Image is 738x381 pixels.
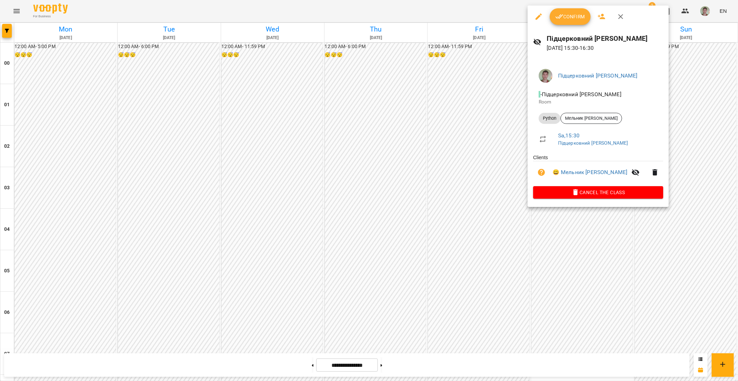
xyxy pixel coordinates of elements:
span: Python [539,115,561,121]
a: Підцерковний [PERSON_NAME] [558,140,628,146]
span: Confirm [555,12,585,21]
h6: Підцерковний [PERSON_NAME] [547,33,663,44]
a: Sa , 15:30 [558,132,580,139]
img: 3644c6762f5be8525aa1697e18c5a872.jpg [539,69,553,83]
span: Cancel the class [539,188,658,197]
p: [DATE] 15:30 - 16:30 [547,44,663,52]
button: Unpaid. Bill the attendance? [533,164,550,181]
span: - Підцерковний [PERSON_NAME] [539,91,623,98]
ul: Clients [533,154,663,186]
div: Мельник [PERSON_NAME] [561,113,622,124]
p: Room [539,99,658,106]
button: Confirm [550,8,591,25]
a: Підцерковний [PERSON_NAME] [558,72,638,79]
a: 😀 Мельник [PERSON_NAME] [553,168,627,176]
span: Мельник [PERSON_NAME] [561,115,622,121]
button: Cancel the class [533,186,663,199]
